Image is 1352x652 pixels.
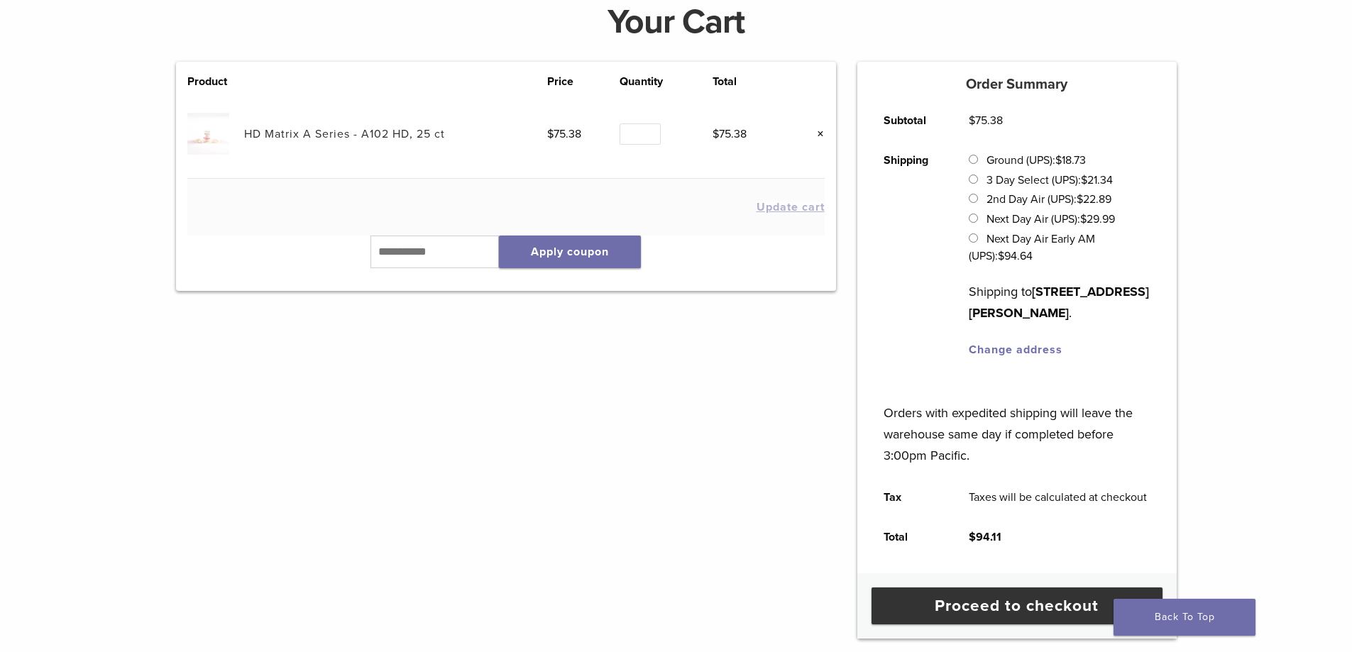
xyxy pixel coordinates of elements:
span: $ [969,114,975,128]
td: Taxes will be calculated at checkout [953,477,1163,517]
strong: [STREET_ADDRESS][PERSON_NAME] [969,284,1149,321]
h1: Your Cart [165,5,1187,39]
bdi: 21.34 [1081,173,1113,187]
th: Total [868,517,953,557]
th: Total [713,73,786,90]
bdi: 94.64 [998,249,1033,263]
label: Next Day Air Early AM (UPS): [969,232,1094,263]
bdi: 75.38 [547,127,581,141]
th: Tax [868,477,953,517]
a: Proceed to checkout [872,587,1163,624]
a: Back To Top [1114,599,1255,636]
th: Price [547,73,620,90]
a: HD Matrix A Series - A102 HD, 25 ct [244,127,445,141]
p: Orders with expedited shipping will leave the warehouse same day if completed before 3:00pm Pacific. [884,381,1150,466]
label: 3 Day Select (UPS): [986,173,1113,187]
span: $ [969,530,976,544]
span: $ [1055,153,1062,167]
bdi: 94.11 [969,530,1001,544]
th: Subtotal [868,101,953,140]
bdi: 75.38 [969,114,1003,128]
bdi: 29.99 [1080,212,1115,226]
h5: Order Summary [857,76,1177,93]
bdi: 75.38 [713,127,747,141]
bdi: 22.89 [1077,192,1111,206]
label: Ground (UPS): [986,153,1086,167]
th: Product [187,73,244,90]
th: Quantity [620,73,712,90]
label: Next Day Air (UPS): [986,212,1115,226]
label: 2nd Day Air (UPS): [986,192,1111,206]
span: $ [547,127,554,141]
a: Change address [969,343,1062,357]
span: $ [1081,173,1087,187]
span: $ [713,127,719,141]
span: $ [1077,192,1083,206]
span: $ [1080,212,1087,226]
bdi: 18.73 [1055,153,1086,167]
a: Remove this item [806,125,825,143]
p: Shipping to . [969,281,1150,324]
button: Update cart [757,201,825,213]
img: HD Matrix A Series - A102 HD, 25 ct [187,113,229,155]
button: Apply coupon [499,236,641,268]
th: Shipping [868,140,953,370]
span: $ [998,249,1004,263]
